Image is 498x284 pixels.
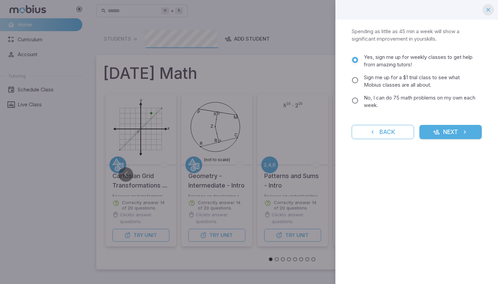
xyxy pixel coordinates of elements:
p: Spending as little as 45 min a week will show a significant improvement in your skills. [352,28,482,43]
button: Next [419,125,482,139]
span: Sign me up for a $1 trial class to see what Mobius classes are all about. [364,74,476,89]
button: Back [352,125,414,139]
span: Yes, sign me up for weekly classes to get help from amazing tutors! [364,53,476,68]
div: commitment [352,53,482,112]
span: No, I can do 75 math problems on my own each week. [364,94,476,109]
